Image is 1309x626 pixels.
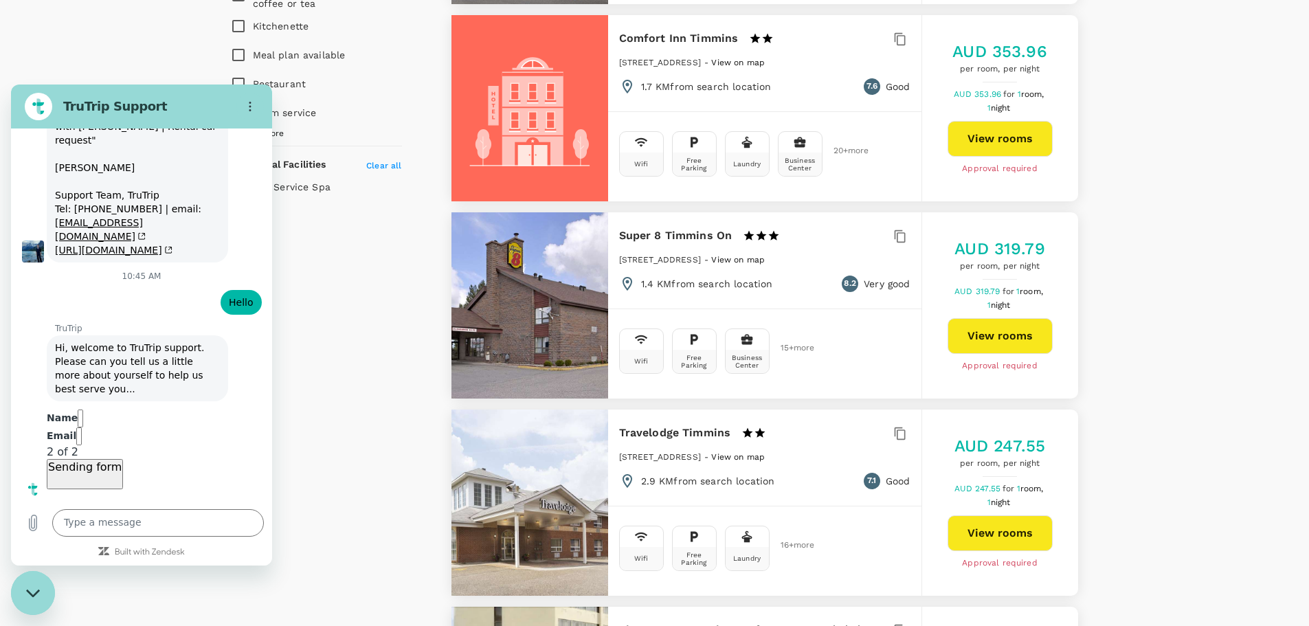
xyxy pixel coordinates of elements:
svg: (opens in a new tab) [124,148,135,156]
span: 1 [1017,484,1046,493]
div: Free Parking [675,157,713,172]
span: 7.1 [867,474,876,488]
p: 10:45 AM [111,186,150,197]
span: per room, per night [954,457,1046,471]
span: [STREET_ADDRESS] [619,452,701,462]
div: Wifi [634,160,649,168]
span: 16 + more [781,541,801,550]
label: Email [36,346,65,357]
span: night [991,498,1011,507]
span: AUD 319.79 [954,287,1003,296]
span: night [991,103,1011,113]
a: View on map [711,56,765,67]
p: TruTrip [44,238,261,249]
span: Full Service Spa [253,181,331,192]
span: [STREET_ADDRESS] [619,255,701,265]
p: 1.7 KM from search location [641,80,772,93]
span: View on map [711,58,765,67]
p: Very good [864,277,910,291]
button: Sending form [36,375,112,405]
span: 1 [1018,89,1047,99]
iframe: Messaging window [11,85,272,566]
span: for [1003,287,1016,296]
span: room, [1021,89,1044,99]
span: 8.2 [844,277,855,291]
div: Wifi [634,357,649,365]
span: per room, per night [954,260,1045,273]
div: Laundry [733,160,761,168]
p: Good [886,474,910,488]
a: View on map [711,451,765,462]
div: Free Parking [675,354,713,369]
span: 7.6 [866,80,877,93]
div: Business Center [728,354,766,369]
iframe: Button to launch messaging window, conversation in progress [11,571,55,615]
h6: Additional Facilities [232,157,326,172]
span: room, [1020,287,1043,296]
div: Laundry [733,555,761,562]
span: - [704,255,711,265]
span: 15 + more [781,344,801,353]
div: Free Parking [675,551,713,566]
button: View rooms [948,318,1053,354]
span: Clear all [366,161,401,170]
div: Wifi [634,555,649,562]
button: View rooms [948,121,1053,157]
h5: AUD 247.55 [954,435,1046,457]
span: 1 [987,498,1013,507]
span: 20 + more [833,146,854,155]
span: Restaurant [253,78,306,89]
span: Room service [253,107,317,118]
p: 1.4 KM from search location [641,277,773,291]
h6: Super 8 Timmins On [619,226,732,245]
span: Hi, welcome to TruTrip support. Please can you tell us a little more about yourself to help us be... [44,258,197,310]
h6: Comfort Inn Timmins [619,29,739,48]
p: 2.9 KM from search location [641,474,775,488]
span: Sending form [37,376,111,389]
span: for [1003,484,1016,493]
span: - [704,452,711,462]
span: 1 [987,103,1013,113]
button: Upload file [8,425,36,452]
div: Business Center [781,157,819,172]
h6: Travelodge Timmins [619,423,731,443]
h5: AUD 319.79 [954,238,1045,260]
a: Built with Zendesk: Visit the Zendesk website in a new tab [104,464,174,473]
span: 1 [987,300,1013,310]
a: View on map [711,254,765,265]
p: Good [886,80,910,93]
span: Hello [218,212,243,223]
span: room, [1020,484,1044,493]
span: Kitchenette [253,21,309,32]
label: Name [36,328,67,339]
span: Approval required [962,557,1038,570]
span: for [1003,89,1017,99]
span: [STREET_ADDRESS] [619,58,701,67]
span: Approval required [962,359,1038,373]
div: 2 of 2 [36,361,112,375]
span: View on map [711,452,765,462]
span: View on map [711,255,765,265]
span: 1 [1016,287,1045,296]
span: per room, per night [952,63,1047,76]
span: AUD 353.96 [954,89,1004,99]
span: AUD 247.55 [954,484,1003,493]
a: [URL][DOMAIN_NAME](opens in a new tab) [44,160,161,171]
h5: AUD 353.96 [952,41,1047,63]
svg: (opens in a new tab) [151,161,161,170]
span: - [704,58,711,67]
span: Approval required [962,162,1038,176]
span: night [991,300,1011,310]
span: Meal plan available [253,49,346,60]
button: View rooms [948,515,1053,551]
a: [EMAIL_ADDRESS][DOMAIN_NAME](opens in a new tab) [44,133,135,157]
